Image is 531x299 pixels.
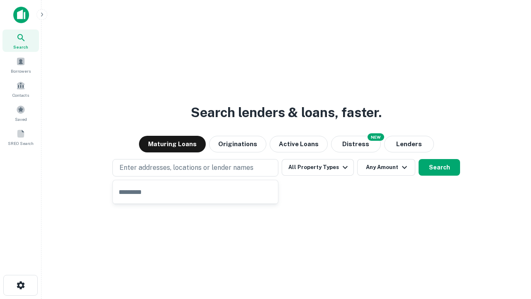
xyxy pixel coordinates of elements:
button: Maturing Loans [139,136,206,152]
a: Contacts [2,78,39,100]
button: Active Loans [270,136,328,152]
p: Enter addresses, locations or lender names [119,163,253,173]
button: Originations [209,136,266,152]
a: SREO Search [2,126,39,148]
img: capitalize-icon.png [13,7,29,23]
iframe: Chat Widget [490,233,531,272]
button: Lenders [384,136,434,152]
span: SREO Search [8,140,34,147]
span: Contacts [12,92,29,98]
button: All Property Types [282,159,354,176]
span: Search [13,44,28,50]
a: Saved [2,102,39,124]
span: Borrowers [11,68,31,74]
a: Borrowers [2,54,39,76]
span: Saved [15,116,27,123]
a: Search [2,29,39,52]
button: Search [419,159,460,176]
div: NEW [368,133,384,141]
button: Any Amount [357,159,415,176]
button: Enter addresses, locations or lender names [112,159,278,176]
button: Search distressed loans with lien and other non-mortgage details. [331,136,381,152]
h3: Search lenders & loans, faster. [191,103,382,123]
